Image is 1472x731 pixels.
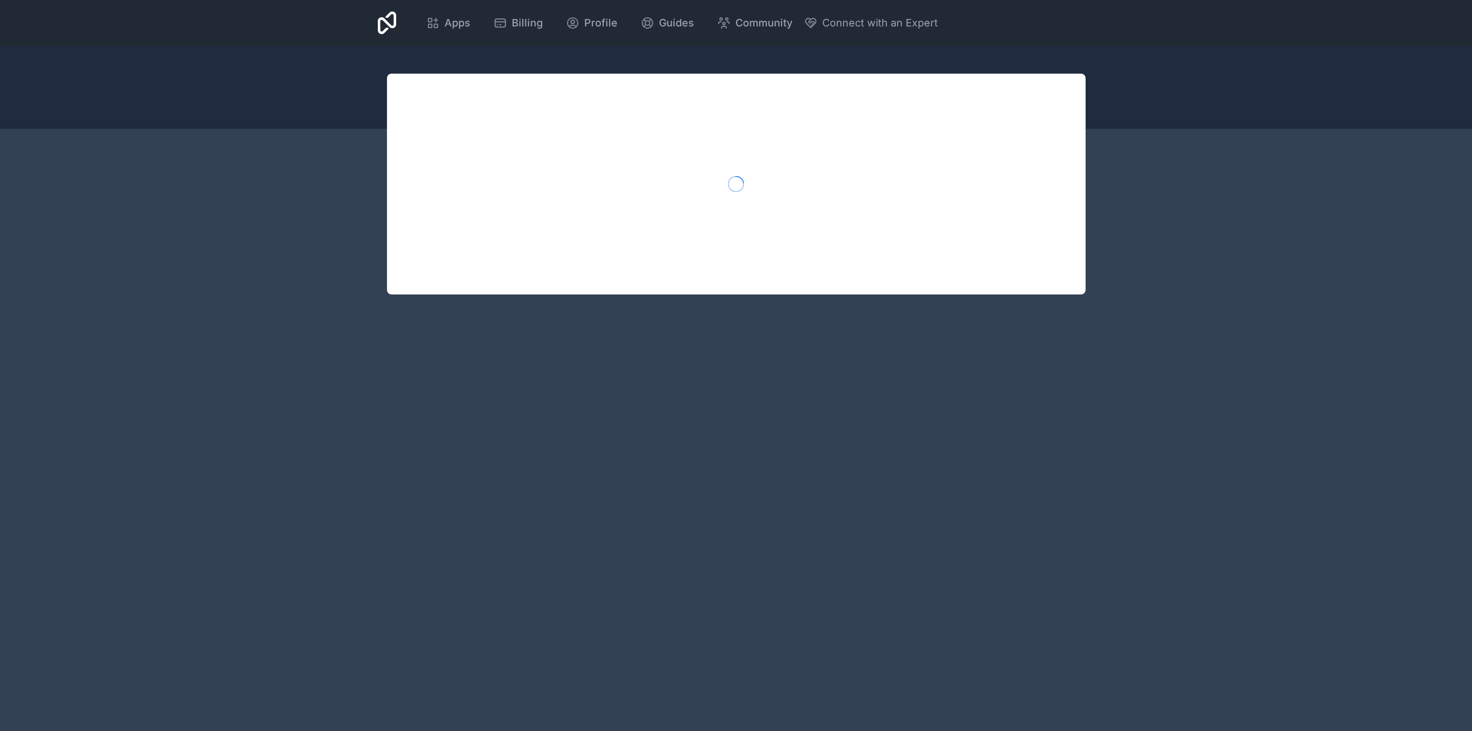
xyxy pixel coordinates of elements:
[822,15,938,31] span: Connect with an Expert
[735,15,792,31] span: Community
[708,10,802,36] a: Community
[484,10,552,36] a: Billing
[512,15,543,31] span: Billing
[584,15,618,31] span: Profile
[631,10,703,36] a: Guides
[444,15,470,31] span: Apps
[804,15,938,31] button: Connect with an Expert
[557,10,627,36] a: Profile
[659,15,694,31] span: Guides
[417,10,480,36] a: Apps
